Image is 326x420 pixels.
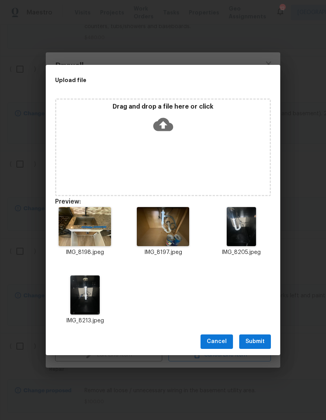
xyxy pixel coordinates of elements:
[245,337,265,347] span: Submit
[70,275,100,315] img: Z
[201,334,233,349] button: Cancel
[133,248,193,257] p: IMG_8197.jpeg
[239,334,271,349] button: Submit
[211,248,271,257] p: IMG_8205.jpeg
[59,207,111,246] img: Z
[227,207,256,246] img: 2Q==
[55,248,115,257] p: IMG_8198.jpeg
[55,76,236,84] h2: Upload file
[55,317,115,325] p: IMG_8213.jpeg
[56,103,270,111] p: Drag and drop a file here or click
[137,207,189,246] img: 9k=
[207,337,227,347] span: Cancel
